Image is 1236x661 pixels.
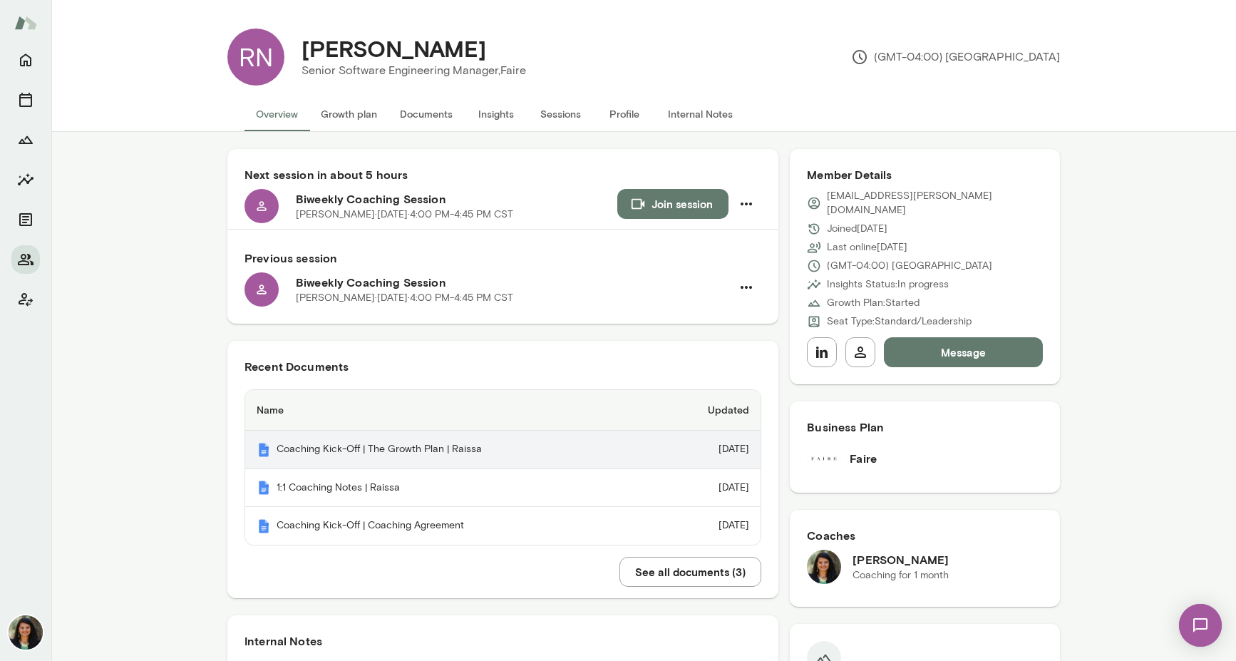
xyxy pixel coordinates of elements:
[11,125,40,154] button: Growth Plan
[850,450,877,467] h6: Faire
[302,62,526,79] p: Senior Software Engineering Manager, Faire
[245,507,655,545] th: Coaching Kick-Off | Coaching Agreement
[655,507,761,545] td: [DATE]
[827,189,1043,217] p: [EMAIL_ADDRESS][PERSON_NAME][DOMAIN_NAME]
[257,519,271,533] img: Mento
[807,419,1043,436] h6: Business Plan
[11,205,40,234] button: Documents
[244,250,761,267] h6: Previous session
[827,277,949,292] p: Insights Status: In progress
[11,46,40,74] button: Home
[245,390,655,431] th: Name
[302,35,486,62] h4: [PERSON_NAME]
[11,285,40,314] button: Client app
[884,337,1043,367] button: Message
[296,207,513,222] p: [PERSON_NAME] · [DATE] · 4:00 PM-4:45 PM CST
[851,48,1060,66] p: (GMT-04:00) [GEOGRAPHIC_DATA]
[296,190,617,207] h6: Biweekly Coaching Session
[257,443,271,457] img: Mento
[807,527,1043,544] h6: Coaches
[244,632,761,650] h6: Internal Notes
[257,481,271,495] img: Mento
[296,291,513,305] p: [PERSON_NAME] · [DATE] · 4:00 PM-4:45 PM CST
[245,431,655,469] th: Coaching Kick-Off | The Growth Plan | Raissa
[309,97,388,131] button: Growth plan
[14,9,37,36] img: Mento
[227,29,284,86] div: RN
[244,166,761,183] h6: Next session in about 5 hours
[592,97,656,131] button: Profile
[528,97,592,131] button: Sessions
[655,469,761,508] td: [DATE]
[827,222,887,236] p: Joined [DATE]
[827,314,972,329] p: Seat Type: Standard/Leadership
[827,240,907,255] p: Last online [DATE]
[11,245,40,274] button: Members
[655,390,761,431] th: Updated
[827,259,992,273] p: (GMT-04:00) [GEOGRAPHIC_DATA]
[244,97,309,131] button: Overview
[655,431,761,469] td: [DATE]
[853,568,949,583] p: Coaching for 1 month
[388,97,464,131] button: Documents
[827,296,920,310] p: Growth Plan: Started
[656,97,744,131] button: Internal Notes
[11,165,40,194] button: Insights
[464,97,528,131] button: Insights
[807,550,841,584] img: Nina Patel
[244,358,761,375] h6: Recent Documents
[807,166,1043,183] h6: Member Details
[9,615,43,650] img: Nina Patel
[11,86,40,114] button: Sessions
[853,551,949,568] h6: [PERSON_NAME]
[619,557,761,587] button: See all documents (3)
[245,469,655,508] th: 1:1 Coaching Notes | Raissa
[617,189,728,219] button: Join session
[296,274,731,291] h6: Biweekly Coaching Session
